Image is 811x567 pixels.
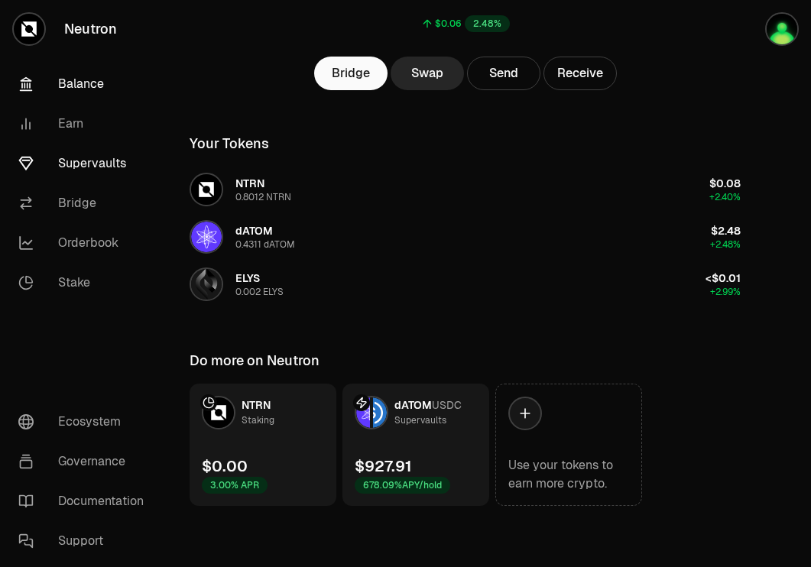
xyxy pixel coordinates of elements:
[6,481,165,521] a: Documentation
[242,413,274,428] div: Staking
[235,224,273,238] span: dATOM
[465,15,510,32] div: 2.48%
[394,398,432,412] span: dATOM
[235,286,284,298] div: 0.002 ELYS
[191,174,222,205] img: NTRN Logo
[373,397,387,428] img: USDC Logo
[543,57,617,90] button: Receive
[435,18,462,30] div: $0.06
[6,144,165,183] a: Supervaults
[6,183,165,223] a: Bridge
[508,456,629,493] div: Use your tokens to earn more crypto.
[709,177,741,190] span: $0.08
[180,214,750,260] button: dATOM LogodATOM0.4311 dATOM$2.48+2.48%
[202,455,248,477] div: $0.00
[355,477,450,494] div: 678.09% APY/hold
[467,57,540,90] button: Send
[235,238,295,251] div: 0.4311 dATOM
[180,261,750,307] button: ELYS LogoELYS0.002 ELYS<$0.01+2.99%
[203,397,234,428] img: NTRN Logo
[242,398,271,412] span: NTRN
[180,167,750,212] button: NTRN LogoNTRN0.8012 NTRN$0.08+2.40%
[6,442,165,481] a: Governance
[710,286,741,298] span: +2.99%
[391,57,464,90] a: Swap
[495,384,642,506] a: Use your tokens to earn more crypto.
[6,402,165,442] a: Ecosystem
[394,413,446,428] div: Supervaults
[6,521,165,561] a: Support
[6,64,165,104] a: Balance
[202,477,268,494] div: 3.00% APR
[191,269,222,300] img: ELYS Logo
[355,455,412,477] div: $927.91
[235,271,260,285] span: ELYS
[235,177,264,190] span: NTRN
[711,224,741,238] span: $2.48
[342,384,489,506] a: dATOM LogoUSDC LogodATOMUSDCSupervaults$927.91678.09%APY/hold
[709,191,741,203] span: +2.40%
[6,263,165,303] a: Stake
[6,104,165,144] a: Earn
[191,222,222,252] img: dATOM Logo
[190,133,269,154] div: Your Tokens
[190,350,320,371] div: Do more on Neutron
[710,238,741,251] span: +2.48%
[767,14,797,44] img: Atom Staking
[6,223,165,263] a: Orderbook
[706,271,741,285] span: <$0.01
[356,397,370,428] img: dATOM Logo
[190,384,336,506] a: NTRN LogoNTRNStaking$0.003.00% APR
[314,57,388,90] a: Bridge
[432,398,462,412] span: USDC
[235,191,291,203] div: 0.8012 NTRN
